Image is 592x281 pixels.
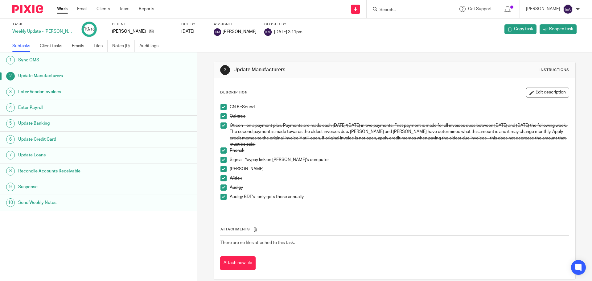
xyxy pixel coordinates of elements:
h1: Enter Vendor Invoices [18,87,134,97]
div: Instructions [540,68,569,72]
button: Edit description [526,88,569,97]
div: 4 [6,103,15,112]
div: 2 [6,72,15,81]
a: Email [77,6,87,12]
img: Pixie [12,5,43,13]
a: Work [57,6,68,12]
a: Notes (0) [112,40,135,52]
img: svg%3E [563,4,573,14]
h1: Enter Payroll [18,103,134,112]
a: Reopen task [540,24,577,34]
h1: Send Weekly Notes [18,198,134,207]
span: [PERSON_NAME] [223,29,257,35]
span: Get Support [468,7,492,11]
a: Copy task [504,24,536,34]
p: Phonak [230,147,569,154]
h1: Update Manufacturers [18,71,134,81]
a: Audit logs [139,40,163,52]
p: Audigy [230,184,569,191]
label: Closed by [264,22,302,27]
span: [DATE] 3:11pm [274,30,302,34]
h1: Update Loans [18,151,134,160]
h1: Update Credit Card [18,135,134,144]
span: Copy task [514,26,533,32]
h1: Sync OMS [18,56,134,65]
a: Subtasks [12,40,35,52]
a: Reports [139,6,154,12]
img: svg%3E [214,28,221,36]
a: Client tasks [40,40,67,52]
button: Attach new file [220,256,256,270]
p: GN ReSound [230,104,569,110]
img: svg%3E [264,28,272,36]
p: Oticon - on a payment plan. Payments are made each [DATE]/[DATE] in two payments. First payment i... [230,122,569,147]
p: Oaktree [230,113,569,119]
a: Files [94,40,108,52]
div: 7 [6,151,15,159]
h1: Reconcile Accounts Receivable [18,167,134,176]
h1: Update Banking [18,119,134,128]
p: [PERSON_NAME] [526,6,560,12]
a: Clients [97,6,110,12]
span: Reopen task [549,26,573,32]
span: There are no files attached to this task. [220,241,295,245]
label: Task [12,22,74,27]
p: Audigy BDF's -only gets these annually [230,194,569,200]
div: 2 [220,65,230,75]
p: Signia - Yaypay link on [PERSON_NAME]'s computer [230,157,569,163]
div: Weekly Update - [PERSON_NAME] 2 [12,28,74,35]
div: 9 [6,183,15,191]
div: [DATE] [181,28,206,35]
input: Search [379,7,434,13]
small: /10 [89,28,95,31]
div: 10 [84,26,95,33]
div: 5 [6,119,15,128]
a: Team [119,6,129,12]
div: 6 [6,135,15,144]
div: 3 [6,88,15,96]
p: Description [220,90,248,95]
span: Attachments [220,228,250,231]
p: [PERSON_NAME] [112,28,146,35]
div: 8 [6,167,15,176]
label: Assignee [214,22,257,27]
label: Client [112,22,174,27]
h1: Suspense [18,182,134,192]
label: Due by [181,22,206,27]
div: 10 [6,198,15,207]
p: Widex [230,175,569,181]
a: Emails [72,40,89,52]
div: 1 [6,56,15,64]
p: [PERSON_NAME] [230,166,569,172]
h1: Update Manufacturers [233,67,408,73]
